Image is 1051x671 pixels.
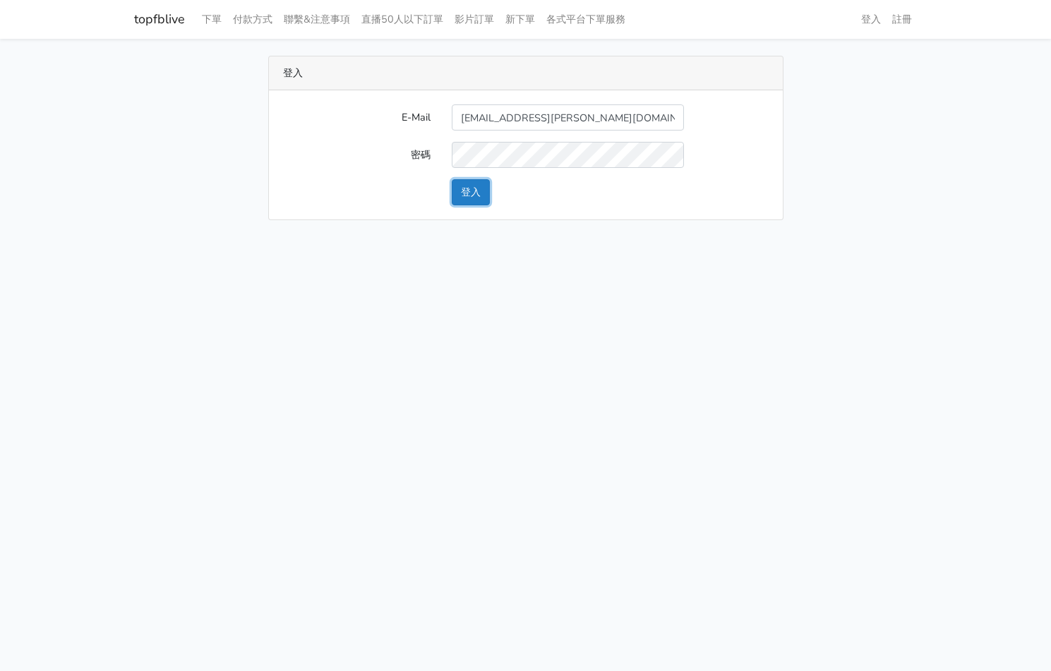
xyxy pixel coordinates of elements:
a: 付款方式 [227,6,278,33]
a: 下單 [196,6,227,33]
a: topfblive [134,6,185,33]
a: 登入 [855,6,887,33]
button: 登入 [452,179,490,205]
a: 各式平台下單服務 [541,6,631,33]
label: 密碼 [272,142,441,168]
label: E-Mail [272,104,441,131]
a: 影片訂單 [449,6,500,33]
div: 登入 [269,56,783,90]
a: 直播50人以下訂單 [356,6,449,33]
a: 新下單 [500,6,541,33]
a: 聯繫&注意事項 [278,6,356,33]
a: 註冊 [887,6,918,33]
